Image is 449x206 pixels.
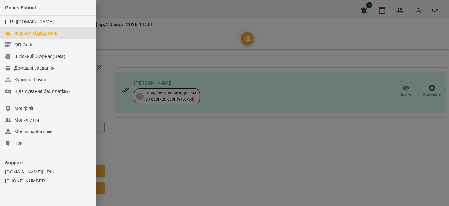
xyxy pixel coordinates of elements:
span: Gelios School [5,5,36,10]
div: Домашні завдання [14,65,54,71]
a: [PHONE_NUMBER] [5,178,91,184]
div: Мої філії [14,105,33,112]
div: Відвідування без платіжки [14,88,71,94]
a: [URL][DOMAIN_NAME] [5,19,54,24]
div: QR Code [14,42,34,48]
div: Мої співробітники [14,128,53,135]
div: Мої клієнти [14,117,39,123]
div: Журнал відвідувань [14,30,57,36]
p: Support [5,160,91,166]
div: Шкільний Журнал(Beta) [14,53,65,60]
a: [DOMAIN_NAME][URL] [5,169,91,175]
div: Курси та Групи [14,76,46,83]
div: Ігри [14,140,23,146]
